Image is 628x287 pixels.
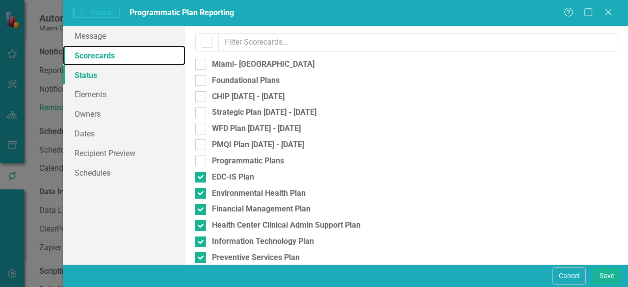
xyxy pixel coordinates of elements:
[212,236,314,247] div: Information Technology Plan
[212,204,311,215] div: Financial Management Plan
[63,46,185,65] a: Scorecards
[212,252,300,263] div: Preventive Services Plan
[212,107,316,118] div: Strategic Plan [DATE] - [DATE]
[218,33,618,52] input: Filter Scorecards...
[73,8,120,18] span: Reminder
[63,84,185,104] a: Elements
[63,104,185,124] a: Owners
[212,123,301,134] div: WFD Plan [DATE] - [DATE]
[212,75,280,86] div: Foundational Plans
[212,156,284,167] div: Programmatic Plans
[212,59,314,70] div: Miami- [GEOGRAPHIC_DATA]
[212,188,306,199] div: Environmental Health Plan
[63,26,185,46] a: Message
[212,220,361,231] div: Health Center Clinical Admin Support Plan
[63,65,185,85] a: Status
[63,163,185,183] a: Schedules
[212,91,285,103] div: CHIP [DATE] - [DATE]
[130,8,234,17] span: Programmatic Plan Reporting
[63,124,185,143] a: Dates
[63,143,185,163] a: Recipient Preview
[212,172,254,183] div: EDC-IS Plan
[552,267,586,285] button: Cancel
[212,139,304,151] div: PMQI Plan [DATE] - [DATE]
[593,267,621,285] button: Save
